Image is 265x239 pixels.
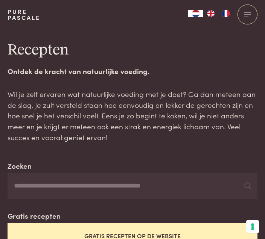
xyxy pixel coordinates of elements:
[188,10,203,17] a: NL
[8,66,149,76] strong: Ontdek de kracht van natuurlijke voeding.
[8,9,40,21] a: PurePascale
[203,10,218,17] a: EN
[203,10,233,17] ul: Language list
[246,220,259,233] button: Uw voorkeuren voor toestemming voor trackingtechnologieën
[8,210,61,221] label: Gratis recepten
[8,41,257,60] h1: Recepten
[8,89,257,142] p: Wil je zelf ervaren wat natuurlijke voeding met je doet? Ga dan meteen aan de slag. Je zult verst...
[218,10,233,17] a: FR
[188,10,233,17] aside: Language selected: Nederlands
[188,10,203,17] div: Language
[8,160,32,171] label: Zoeken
